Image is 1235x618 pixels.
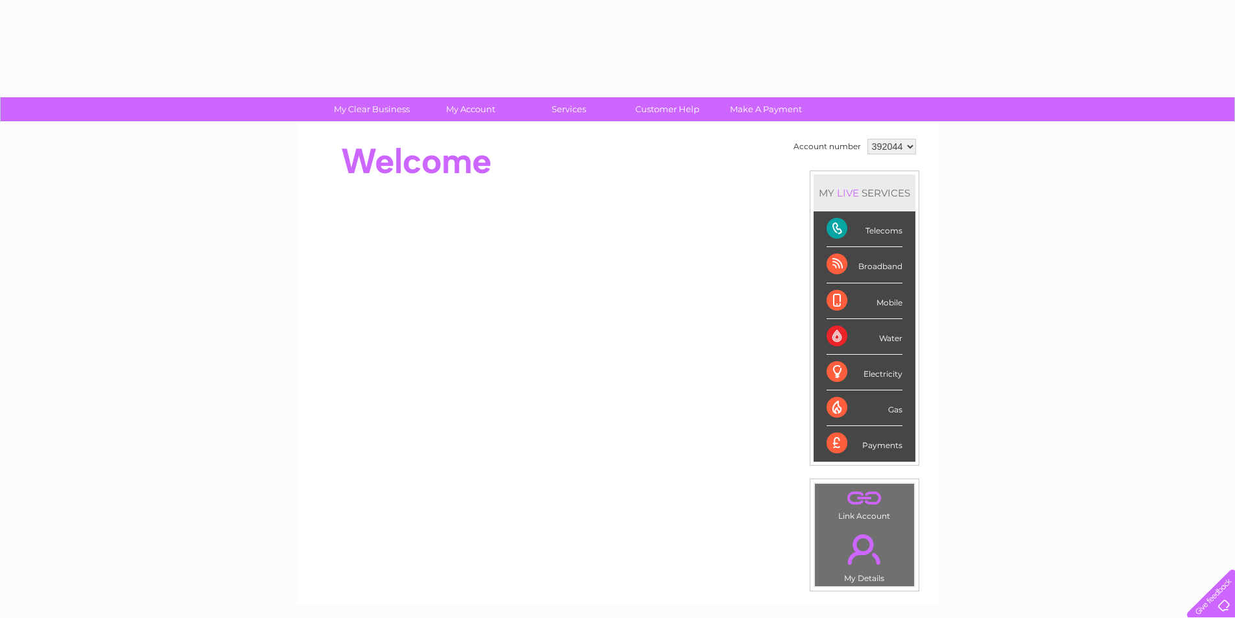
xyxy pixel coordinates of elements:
div: Water [827,319,902,355]
div: Payments [827,426,902,461]
div: Broadband [827,247,902,283]
div: LIVE [834,187,862,199]
a: Services [515,97,622,121]
a: . [818,487,911,510]
a: . [818,527,911,572]
div: Telecoms [827,211,902,247]
div: Electricity [827,355,902,390]
div: MY SERVICES [814,174,915,211]
div: Gas [827,390,902,426]
a: Customer Help [614,97,721,121]
td: Link Account [814,483,915,524]
a: My Account [417,97,524,121]
td: Account number [790,136,864,158]
a: My Clear Business [318,97,425,121]
a: Make A Payment [712,97,819,121]
div: Mobile [827,283,902,319]
td: My Details [814,523,915,587]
